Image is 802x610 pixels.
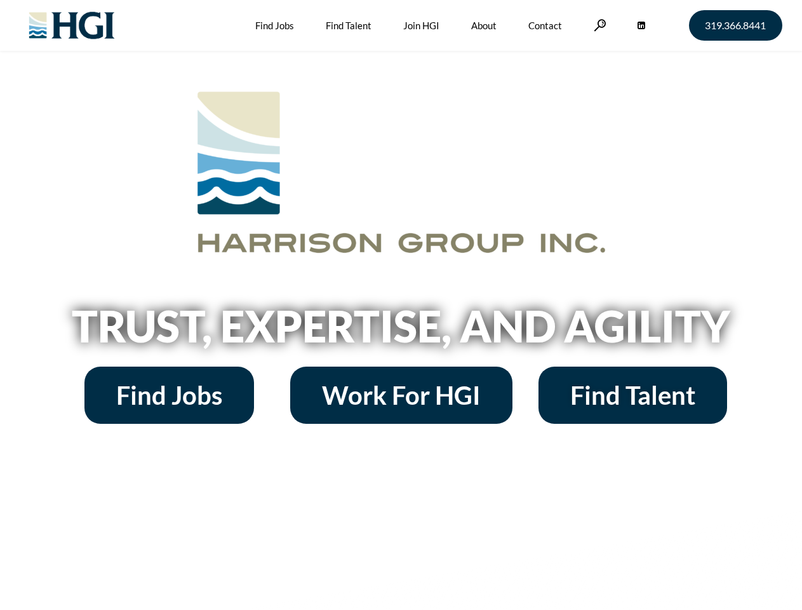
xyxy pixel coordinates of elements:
span: Find Talent [570,383,695,408]
h2: Trust, Expertise, and Agility [39,304,763,348]
a: Find Jobs [84,367,254,424]
a: Find Talent [538,367,727,424]
a: Search [594,19,606,31]
span: Work For HGI [322,383,481,408]
span: Find Jobs [116,383,222,408]
a: Work For HGI [290,367,512,424]
a: 319.366.8441 [689,10,782,41]
span: 319.366.8441 [705,20,766,30]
